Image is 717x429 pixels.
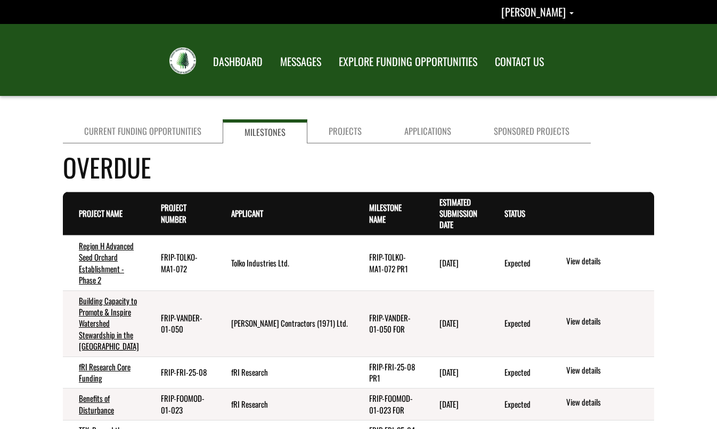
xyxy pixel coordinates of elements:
[549,192,654,236] th: Actions
[423,388,488,420] td: 4/30/2025
[423,236,488,290] td: 7/30/2025
[145,357,215,388] td: FRIP-FRI-25-08
[331,48,485,75] a: EXPLORE FUNDING OPPORTUNITIES
[549,290,654,357] td: action menu
[566,396,650,409] a: View details
[145,236,215,290] td: FRIP-TOLKO-MA1-072
[215,357,353,388] td: fRI Research
[63,290,145,357] td: Building Capacity to Promote & Inspire Watershed Stewardship in the Lesser Slave Region
[63,148,654,186] h4: Overdue
[63,236,145,290] td: Region H Advanced Seed Orchard Establishment - Phase 2
[169,47,196,74] img: FRIAA Submissions Portal
[369,201,402,224] a: Milestone Name
[549,357,654,388] td: action menu
[215,388,353,420] td: fRI Research
[353,388,424,420] td: FRIP-FOOMOD-01-023 FOR
[79,361,131,384] a: fRI Research Core Funding
[145,388,215,420] td: FRIP-FOOMOD-01-023
[203,45,552,75] nav: Main Navigation
[488,290,549,357] td: Expected
[383,119,472,143] a: Applications
[63,357,145,388] td: fRI Research Core Funding
[472,119,591,143] a: Sponsored Projects
[353,357,424,388] td: FRIP-FRI-25-08 PR1
[566,255,650,268] a: View details
[79,392,114,415] a: Benefits of Disturbance
[223,119,307,143] a: Milestones
[439,366,459,378] time: [DATE]
[549,236,654,290] td: action menu
[504,207,525,219] a: Status
[79,207,123,219] a: Project Name
[79,240,134,286] a: Region H Advanced Seed Orchard Establishment - Phase 2
[423,290,488,357] td: 6/29/2025
[161,201,186,224] a: Project Number
[501,4,566,20] span: [PERSON_NAME]
[487,48,552,75] a: CONTACT US
[439,257,459,269] time: [DATE]
[488,236,549,290] td: Expected
[353,236,424,290] td: FRIP-TOLKO-MA1-072 PR1
[231,207,263,219] a: Applicant
[272,48,329,75] a: MESSAGES
[439,398,459,410] time: [DATE]
[566,315,650,328] a: View details
[205,48,271,75] a: DASHBOARD
[439,196,477,231] a: Estimated Submission Date
[501,4,574,20] a: Shannon Sexsmith
[307,119,383,143] a: Projects
[566,365,650,377] a: View details
[145,290,215,357] td: FRIP-VANDER-01-050
[63,119,223,143] a: Current Funding Opportunities
[215,236,353,290] td: Tolko Industries Ltd.
[63,388,145,420] td: Benefits of Disturbance
[215,290,353,357] td: Vanderwell Contractors (1971) Ltd.
[353,290,424,357] td: FRIP-VANDER-01-050 FOR
[423,357,488,388] td: 5/29/2025
[549,388,654,420] td: action menu
[439,317,459,329] time: [DATE]
[488,388,549,420] td: Expected
[79,295,139,352] a: Building Capacity to Promote & Inspire Watershed Stewardship in the [GEOGRAPHIC_DATA]
[488,357,549,388] td: Expected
